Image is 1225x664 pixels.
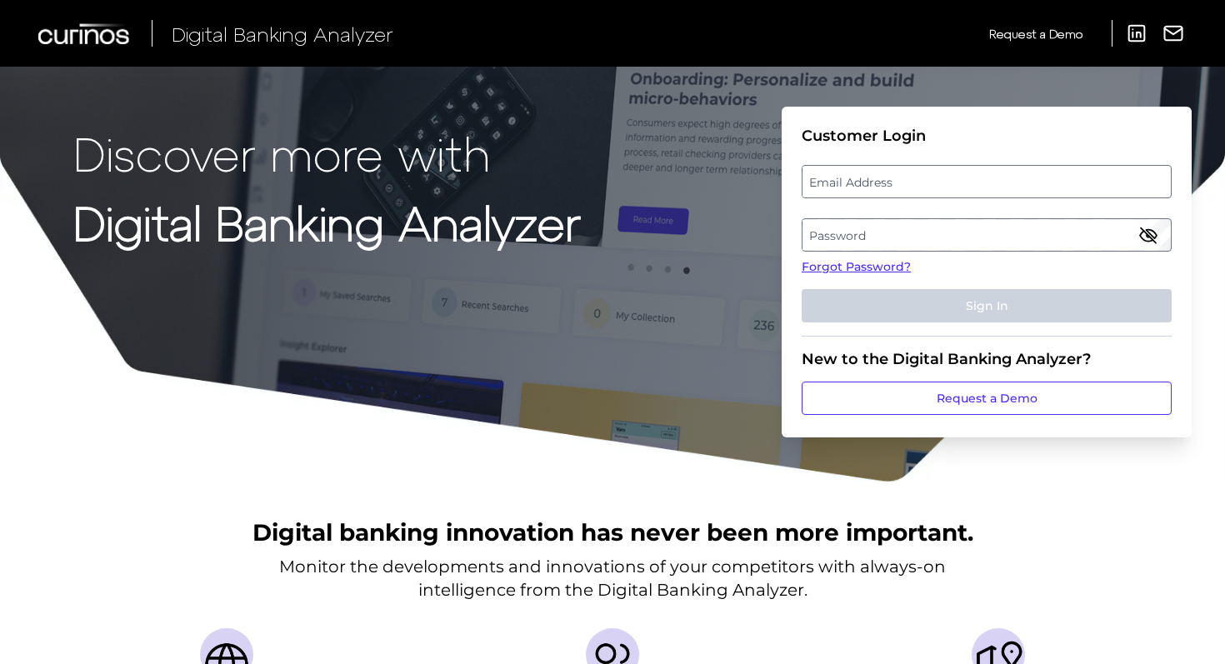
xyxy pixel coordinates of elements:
[802,127,1172,145] div: Customer Login
[802,350,1172,368] div: New to the Digital Banking Analyzer?
[252,517,973,548] h2: Digital banking innovation has never been more important.
[73,194,581,250] strong: Digital Banking Analyzer
[802,167,1170,197] label: Email Address
[802,382,1172,415] a: Request a Demo
[172,22,393,46] span: Digital Banking Analyzer
[802,289,1172,322] button: Sign In
[38,23,132,44] img: Curinos
[279,555,946,602] p: Monitor the developments and innovations of your competitors with always-on intelligence from the...
[802,220,1170,250] label: Password
[989,27,1082,41] span: Request a Demo
[989,20,1082,47] a: Request a Demo
[802,258,1172,276] a: Forgot Password?
[73,127,581,179] p: Discover more with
